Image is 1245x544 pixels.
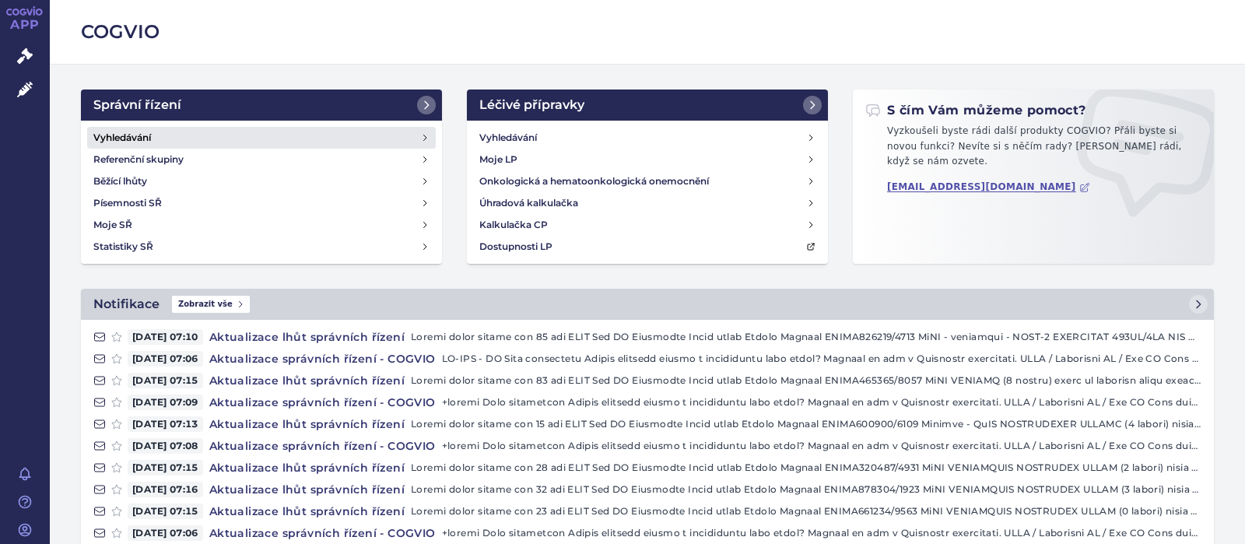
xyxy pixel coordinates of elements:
h4: Aktualizace lhůt správních řízení [203,504,411,519]
span: [DATE] 07:15 [128,373,203,388]
h4: Aktualizace správních řízení - COGVIO [203,351,442,367]
p: Loremi dolor sitame con 23 adi ELIT Sed DO Eiusmodte Incid utlab Etdolo Magnaal ENIMA661234/9563 ... [411,504,1201,519]
a: Dostupnosti LP [473,236,822,258]
a: Onkologická a hematoonkologická onemocnění [473,170,822,192]
h4: Úhradová kalkulačka [479,195,578,211]
h4: Kalkulačka CP [479,217,548,233]
p: Loremi dolor sitame con 32 adi ELIT Sed DO Eiusmodte Incid utlab Etdolo Magnaal ENIMA878304/1923 ... [411,482,1201,497]
a: [EMAIL_ADDRESS][DOMAIN_NAME] [887,181,1090,193]
a: Kalkulačka CP [473,214,822,236]
h4: Aktualizace lhůt správních řízení [203,460,411,476]
h4: Běžící lhůty [93,174,147,189]
h4: Vyhledávání [93,130,151,146]
a: Úhradová kalkulačka [473,192,822,214]
h4: Aktualizace lhůt správních řízení [203,329,411,345]
a: Léčivé přípravky [467,89,828,121]
h2: Léčivé přípravky [479,96,584,114]
a: Statistiky SŘ [87,236,436,258]
a: Referenční skupiny [87,149,436,170]
span: [DATE] 07:13 [128,416,203,432]
span: [DATE] 07:08 [128,438,203,454]
h4: Moje LP [479,152,517,167]
p: Loremi dolor sitame con 85 adi ELIT Sed DO Eiusmodte Incid utlab Etdolo Magnaal ENIMA826219/4713 ... [411,329,1201,345]
a: Vyhledávání [473,127,822,149]
p: +loremi Dolo sitametcon Adipis elitsedd eiusmo t incididuntu labo etdol? Magnaal en adm v Quisnos... [442,525,1201,541]
h4: Moje SŘ [93,217,132,233]
p: +loremi Dolo sitametcon Adipis elitsedd eiusmo t incididuntu labo etdol? Magnaal en adm v Quisnos... [442,438,1201,454]
span: [DATE] 07:06 [128,351,203,367]
h4: Vyhledávání [479,130,537,146]
a: Správní řízení [81,89,442,121]
a: Písemnosti SŘ [87,192,436,214]
p: Loremi dolor sitame con 83 adi ELIT Sed DO Eiusmodte Incid utlab Etdolo Magnaal ENIMA465365/8057 ... [411,373,1201,388]
h4: Aktualizace správních řízení - COGVIO [203,438,442,454]
h2: S čím Vám můžeme pomoct? [865,102,1086,119]
span: [DATE] 07:15 [128,460,203,476]
h4: Aktualizace správních řízení - COGVIO [203,525,442,541]
h4: Onkologická a hematoonkologická onemocnění [479,174,709,189]
h2: COGVIO [81,19,1214,45]
h4: Referenční skupiny [93,152,184,167]
p: Loremi dolor sitame con 15 adi ELIT Sed DO Eiusmodte Incid utlab Etdolo Magnaal ENIMA600900/6109 ... [411,416,1201,432]
a: Vyhledávání [87,127,436,149]
h4: Statistiky SŘ [93,239,153,254]
h4: Písemnosti SŘ [93,195,162,211]
h4: Dostupnosti LP [479,239,552,254]
p: Vyzkoušeli byste rádi další produkty COGVIO? Přáli byste si novou funkci? Nevíte si s něčím rady?... [865,124,1201,176]
span: [DATE] 07:16 [128,482,203,497]
h4: Aktualizace lhůt správních řízení [203,373,411,388]
a: Běžící lhůty [87,170,436,192]
span: [DATE] 07:09 [128,395,203,410]
p: Loremi dolor sitame con 28 adi ELIT Sed DO Eiusmodte Incid utlab Etdolo Magnaal ENIMA320487/4931 ... [411,460,1201,476]
p: LO-IPS - DO Sita consectetu Adipis elitsedd eiusmo t incididuntu labo etdol? Magnaal en adm v Qui... [442,351,1201,367]
a: NotifikaceZobrazit vše [81,289,1214,320]
h4: Aktualizace lhůt správních řízení [203,482,411,497]
span: Zobrazit vše [172,296,250,313]
a: Moje LP [473,149,822,170]
h4: Aktualizace lhůt správních řízení [203,416,411,432]
span: [DATE] 07:06 [128,525,203,541]
span: [DATE] 07:15 [128,504,203,519]
h4: Aktualizace správních řízení - COGVIO [203,395,442,410]
span: [DATE] 07:10 [128,329,203,345]
h2: Správní řízení [93,96,181,114]
p: +loremi Dolo sitametcon Adipis elitsedd eiusmo t incididuntu labo etdol? Magnaal en adm v Quisnos... [442,395,1201,410]
a: Moje SŘ [87,214,436,236]
h2: Notifikace [93,295,160,314]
